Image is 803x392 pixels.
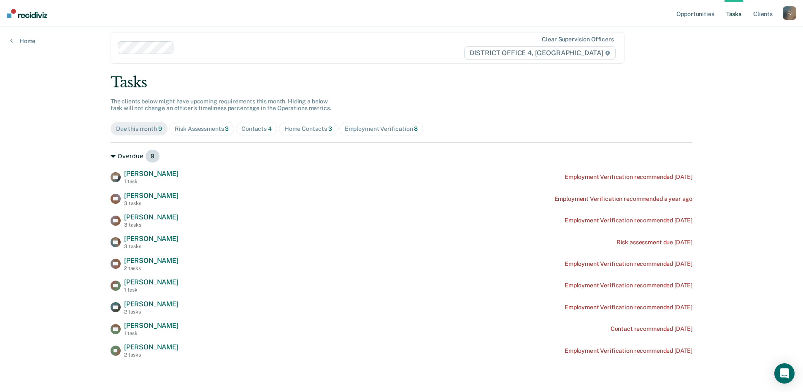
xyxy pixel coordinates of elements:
[124,257,178,265] span: [PERSON_NAME]
[565,304,692,311] div: Employment Verification recommended [DATE]
[225,125,229,132] span: 3
[124,243,178,249] div: 3 tasks
[175,125,229,132] div: Risk Assessments
[464,46,616,60] span: DISTRICT OFFICE 4, [GEOGRAPHIC_DATA]
[145,149,160,163] span: 9
[124,287,178,293] div: 1 task
[124,170,178,178] span: [PERSON_NAME]
[124,352,178,358] div: 2 tasks
[124,178,178,184] div: 1 task
[328,125,332,132] span: 3
[554,195,693,203] div: Employment Verification recommended a year ago
[124,278,178,286] span: [PERSON_NAME]
[268,125,272,132] span: 4
[783,6,796,20] button: FJ
[284,125,332,132] div: Home Contacts
[124,309,178,315] div: 2 tasks
[565,347,692,354] div: Employment Verification recommended [DATE]
[345,125,418,132] div: Employment Verification
[124,265,178,271] div: 2 tasks
[542,36,614,43] div: Clear supervision officers
[158,125,162,132] span: 9
[124,213,178,221] span: [PERSON_NAME]
[124,192,178,200] span: [PERSON_NAME]
[565,282,692,289] div: Employment Verification recommended [DATE]
[611,325,692,333] div: Contact recommended [DATE]
[414,125,418,132] span: 8
[783,6,796,20] div: F J
[7,9,47,18] img: Recidiviz
[111,74,692,91] div: Tasks
[124,235,178,243] span: [PERSON_NAME]
[116,125,162,132] div: Due this month
[124,330,178,336] div: 1 task
[565,217,692,224] div: Employment Verification recommended [DATE]
[124,222,178,228] div: 3 tasks
[124,200,178,206] div: 3 tasks
[10,37,35,45] a: Home
[565,173,692,181] div: Employment Verification recommended [DATE]
[616,239,692,246] div: Risk assessment due [DATE]
[124,343,178,351] span: [PERSON_NAME]
[124,300,178,308] span: [PERSON_NAME]
[565,260,692,268] div: Employment Verification recommended [DATE]
[111,149,692,163] div: Overdue 9
[774,363,795,384] div: Open Intercom Messenger
[241,125,272,132] div: Contacts
[111,98,331,112] span: The clients below might have upcoming requirements this month. Hiding a below task will not chang...
[124,322,178,330] span: [PERSON_NAME]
